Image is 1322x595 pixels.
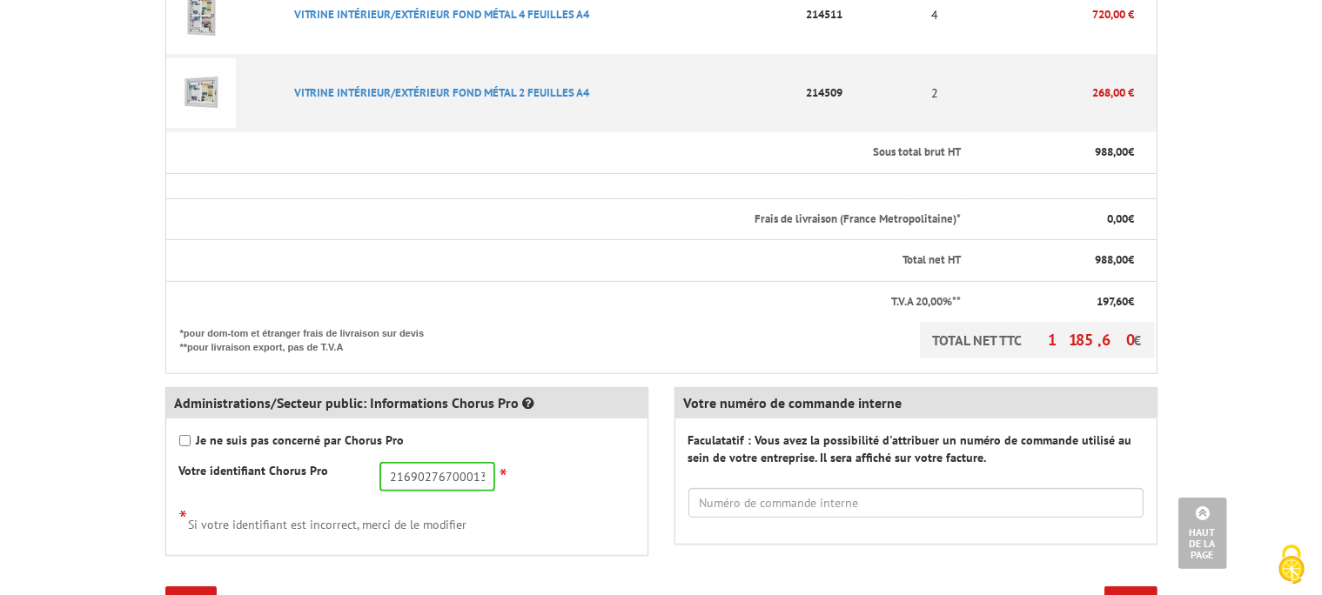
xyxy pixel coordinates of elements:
input: Numéro de commande interne [688,488,1144,518]
p: € [976,211,1135,228]
div: Votre numéro de commande interne [675,388,1157,418]
p: TOTAL NET TTC € [920,322,1155,358]
p: € [976,252,1135,269]
span: 988,00 [1096,144,1129,159]
p: 268,00 € [963,77,1135,108]
th: Total net HT [165,240,963,282]
th: Sous total brut HT [165,132,963,173]
a: VITRINE INTéRIEUR/EXTéRIEUR FOND MéTAL 4 FEUILLES A4 [294,7,590,22]
input: Je ne suis pas concerné par Chorus Pro [179,435,191,446]
p: € [976,144,1135,161]
p: *pour dom-tom et étranger frais de livraison sur devis **pour livraison export, pas de T.V.A [180,322,441,354]
a: VITRINE INTéRIEUR/EXTéRIEUR FOND MéTAL 2 FEUILLES A4 [294,85,590,100]
button: Cookies (fenêtre modale) [1261,536,1322,595]
label: Votre identifiant Chorus Pro [179,462,329,479]
div: Si votre identifiant est incorrect, merci de le modifier [179,505,634,533]
a: Haut de la page [1178,498,1227,569]
td: 2 [907,54,963,132]
span: 0,00 [1108,211,1129,226]
div: Administrations/Secteur public: Informations Chorus Pro [166,388,648,418]
th: Frais de livraison (France Metropolitaine)* [165,198,963,240]
p: 214509 [801,77,908,108]
label: Faculatatif : Vous avez la possibilité d'attribuer un numéro de commande utilisé au sein de votre... [688,431,1144,466]
span: 197,60 [1097,294,1129,309]
span: 988,00 [1096,252,1129,267]
img: Cookies (fenêtre modale) [1270,543,1313,586]
strong: Je ne suis pas concerné par Chorus Pro [197,432,405,448]
p: T.V.A 20,00%** [180,294,961,311]
p: € [976,294,1135,311]
img: VITRINE INTéRIEUR/EXTéRIEUR FOND MéTAL 2 FEUILLES A4 [166,58,236,128]
span: 1 185,60 [1049,330,1134,350]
